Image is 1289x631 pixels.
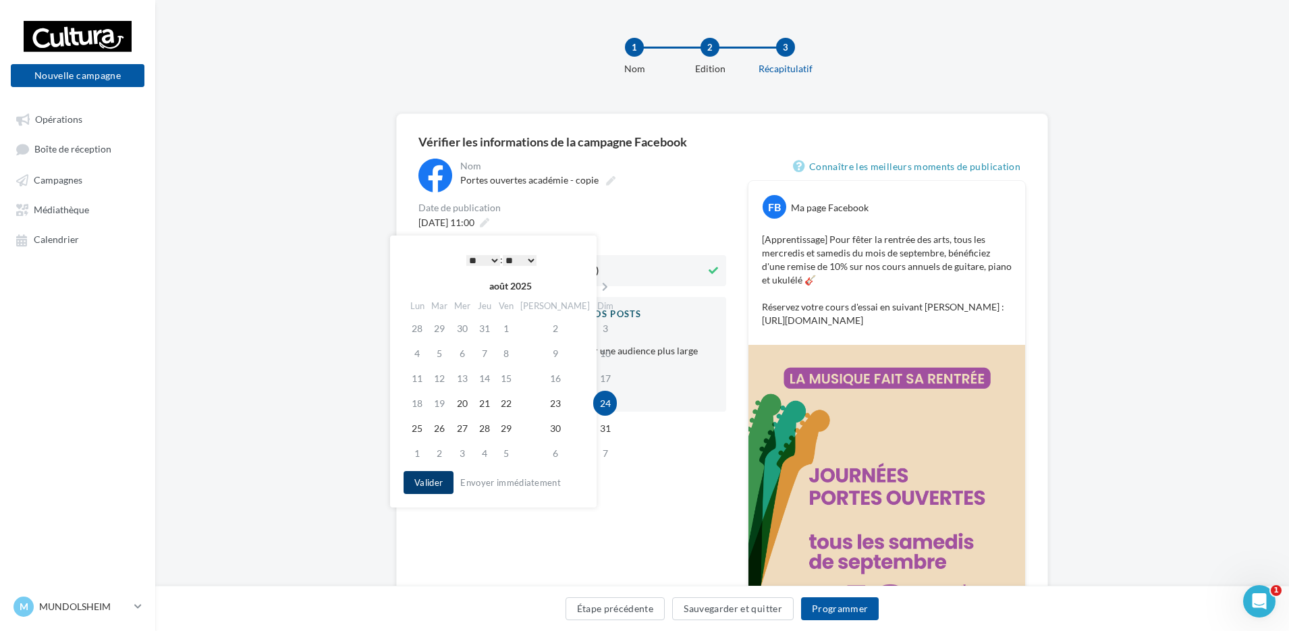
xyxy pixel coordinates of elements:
[8,227,147,251] a: Calendrier
[433,250,570,270] div: :
[495,366,517,391] td: 15
[474,441,495,466] td: 4
[11,64,144,87] button: Nouvelle campagne
[8,136,147,161] a: Boîte de réception
[406,296,428,316] th: Lun
[701,38,719,57] div: 2
[566,597,665,620] button: Étape précédente
[517,366,593,391] td: 16
[593,391,617,416] td: 24
[474,296,495,316] th: Jeu
[495,296,517,316] th: Ven
[791,201,869,215] div: Ma page Facebook
[762,233,1012,327] p: [Apprentissage] Pour fêter la rentrée des arts, tous les mercredis et samedis du mois de septembr...
[593,366,617,391] td: 17
[406,441,428,466] td: 1
[793,159,1026,175] a: Connaître les meilleurs moments de publication
[776,38,795,57] div: 3
[1271,585,1282,596] span: 1
[428,316,451,341] td: 29
[742,62,829,76] div: Récapitulatif
[591,62,678,76] div: Nom
[495,316,517,341] td: 1
[39,600,129,613] p: MUNDOLSHEIM
[625,38,644,57] div: 1
[428,276,593,296] th: août 2025
[517,316,593,341] td: 2
[451,441,474,466] td: 3
[517,341,593,366] td: 9
[35,113,82,125] span: Opérations
[474,316,495,341] td: 31
[517,391,593,416] td: 23
[34,174,82,186] span: Campagnes
[428,441,451,466] td: 2
[428,341,451,366] td: 5
[404,471,454,494] button: Valider
[593,316,617,341] td: 3
[34,144,111,155] span: Boîte de réception
[1243,585,1276,618] iframe: Intercom live chat
[451,296,474,316] th: Mer
[406,341,428,366] td: 4
[418,217,474,228] span: [DATE] 11:00
[517,416,593,441] td: 30
[763,195,786,219] div: FB
[418,203,726,213] div: Date de publication
[517,441,593,466] td: 6
[20,600,28,613] span: M
[406,391,428,416] td: 18
[474,341,495,366] td: 7
[451,416,474,441] td: 27
[406,316,428,341] td: 28
[11,594,144,620] a: M MUNDOLSHEIM
[8,197,147,221] a: Médiathèque
[8,167,147,192] a: Campagnes
[593,341,617,366] td: 10
[593,441,617,466] td: 7
[428,366,451,391] td: 12
[495,341,517,366] td: 8
[593,296,617,316] th: Dim
[34,234,79,246] span: Calendrier
[474,366,495,391] td: 14
[406,366,428,391] td: 11
[451,316,474,341] td: 30
[517,296,593,316] th: [PERSON_NAME]
[428,296,451,316] th: Mar
[474,391,495,416] td: 21
[8,107,147,131] a: Opérations
[406,416,428,441] td: 25
[460,161,723,171] div: Nom
[418,136,1026,148] div: Vérifier les informations de la campagne Facebook
[428,391,451,416] td: 19
[428,416,451,441] td: 26
[672,597,794,620] button: Sauvegarder et quitter
[474,416,495,441] td: 28
[495,416,517,441] td: 29
[460,174,599,186] span: Portes ouvertes académie - copie
[34,204,89,215] span: Médiathèque
[495,391,517,416] td: 22
[495,441,517,466] td: 5
[801,597,879,620] button: Programmer
[455,474,566,491] button: Envoyer immédiatement
[451,391,474,416] td: 20
[451,341,474,366] td: 6
[667,62,753,76] div: Edition
[451,366,474,391] td: 13
[593,416,617,441] td: 31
